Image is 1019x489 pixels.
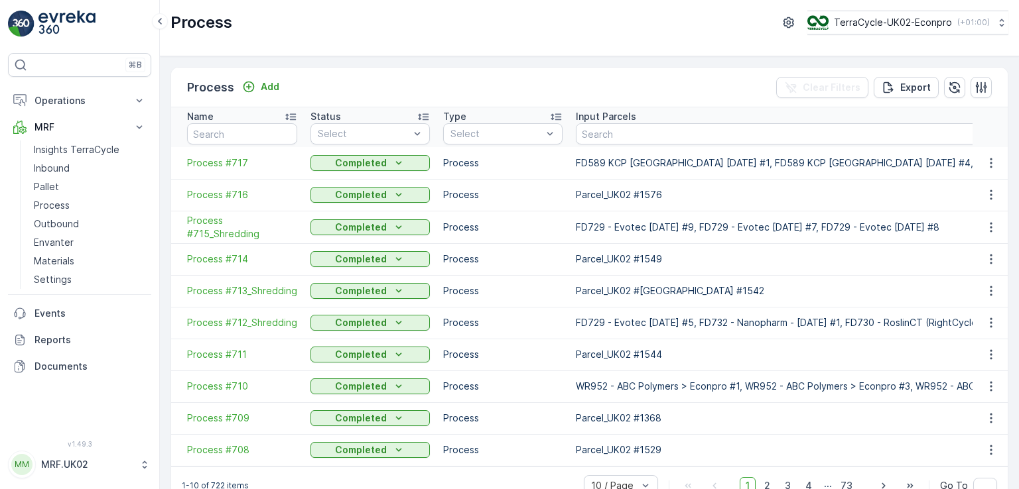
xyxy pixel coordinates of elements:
[41,458,133,471] p: MRF.UK02
[8,300,151,327] a: Events
[34,121,125,134] p: MRF
[29,140,151,159] a: Insights TerraCycle
[335,252,387,266] p: Completed
[437,275,569,307] td: Process
[437,243,569,275] td: Process
[38,11,96,37] img: logo_light-DOdMpM7g.png
[34,199,70,212] p: Process
[29,178,151,196] a: Pallet
[34,254,74,268] p: Materials
[29,270,151,289] a: Settings
[187,252,297,266] a: Process #714
[29,233,151,252] a: Envanter
[874,77,939,98] button: Export
[576,110,636,123] p: Input Parcels
[318,127,409,140] p: Select
[8,114,151,140] button: MRF
[957,17,990,28] p: ( +01:00 )
[187,348,297,361] a: Process #711
[450,127,542,140] p: Select
[803,81,860,94] p: Clear Filters
[776,77,868,98] button: Clear Filters
[437,147,569,179] td: Process
[437,434,569,466] td: Process
[437,179,569,211] td: Process
[8,353,151,380] a: Documents
[34,236,74,249] p: Envanter
[261,80,279,93] p: Add
[437,307,569,339] td: Process
[187,156,297,170] a: Process #717
[34,333,146,347] p: Reports
[187,443,297,457] a: Process #708
[335,284,387,298] p: Completed
[310,315,430,331] button: Completed
[310,442,430,458] button: Completed
[310,347,430,362] button: Completed
[187,214,297,241] a: Process #715_Shredding
[437,211,569,243] td: Process
[807,11,1008,34] button: TerraCycle-UK02-Econpro(+01:00)
[8,11,34,37] img: logo
[335,380,387,393] p: Completed
[310,251,430,267] button: Completed
[187,110,214,123] p: Name
[335,443,387,457] p: Completed
[310,283,430,299] button: Completed
[437,402,569,434] td: Process
[310,219,430,235] button: Completed
[310,410,430,426] button: Completed
[437,370,569,402] td: Process
[8,87,151,114] button: Operations
[237,79,285,95] button: Add
[34,273,72,286] p: Settings
[900,81,931,94] p: Export
[187,380,297,393] a: Process #710
[187,123,297,144] input: Search
[34,360,146,373] p: Documents
[807,15,829,30] img: terracycle_logo_wKaHoWT.png
[187,411,297,425] a: Process #709
[443,110,466,123] p: Type
[29,252,151,270] a: Materials
[437,339,569,370] td: Process
[335,348,387,361] p: Completed
[34,217,79,231] p: Outbound
[187,78,234,97] p: Process
[310,155,430,171] button: Completed
[834,16,952,29] p: TerraCycle-UK02-Econpro
[310,110,341,123] p: Status
[187,284,297,298] a: Process #713_Shredding
[310,187,430,203] button: Completed
[8,440,151,448] span: v 1.49.3
[29,196,151,215] a: Process
[8,451,151,478] button: MMMRF.UK02
[11,454,33,475] div: MM
[8,327,151,353] a: Reports
[34,307,146,320] p: Events
[335,188,387,201] p: Completed
[335,221,387,234] p: Completed
[34,180,59,193] p: Pallet
[187,316,297,329] a: Process #712_Shredding
[34,143,119,156] p: Insights TerraCycle
[129,60,142,70] p: ⌘B
[335,316,387,329] p: Completed
[335,156,387,170] p: Completed
[170,12,232,33] p: Process
[29,159,151,178] a: Inbound
[34,162,70,175] p: Inbound
[310,378,430,394] button: Completed
[29,215,151,233] a: Outbound
[335,411,387,425] p: Completed
[187,188,297,201] a: Process #716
